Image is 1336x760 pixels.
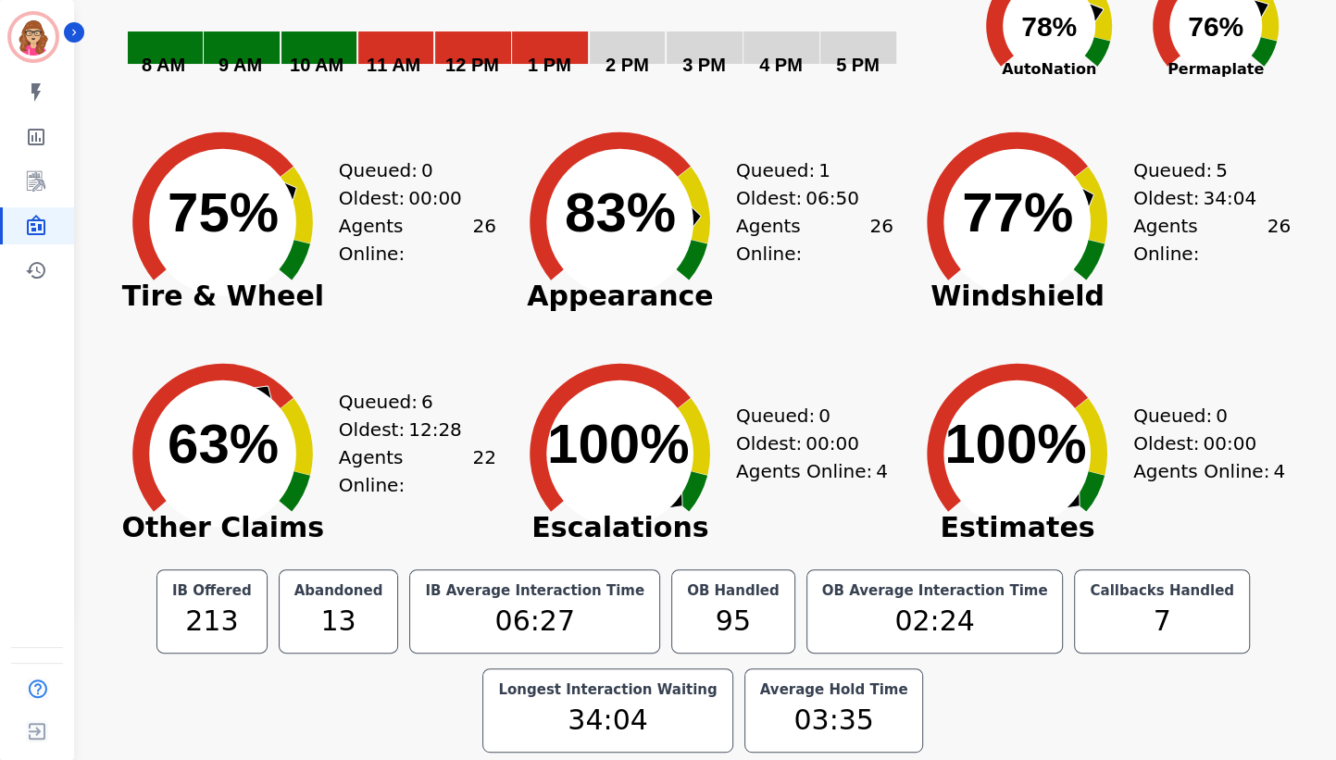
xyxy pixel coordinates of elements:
[367,55,420,75] text: 11 AM
[805,184,859,212] span: 06:50
[339,156,478,184] div: Queued:
[683,581,783,600] div: OB Handled
[1216,156,1228,184] span: 5
[1133,156,1272,184] div: Queued:
[11,15,56,59] img: Bordered avatar
[219,55,262,75] text: 9 AM
[1273,457,1285,485] span: 4
[818,156,830,184] span: 1
[966,58,1132,81] span: AutoNation
[291,581,387,600] div: Abandoned
[736,430,875,457] div: Oldest:
[445,55,499,75] text: 12 PM
[494,680,720,699] div: Longest Interaction Waiting
[494,699,720,741] div: 34:04
[1133,184,1272,212] div: Oldest:
[169,600,256,642] div: 213
[836,55,880,75] text: 5 PM
[869,212,893,268] span: 26
[902,287,1133,305] span: Windshield
[339,212,496,268] div: Agents Online:
[472,443,495,499] span: 22
[944,413,1086,475] text: 100%
[736,212,893,268] div: Agents Online:
[339,443,496,499] div: Agents Online:
[1133,430,1272,457] div: Oldest:
[339,416,478,443] div: Oldest:
[1216,402,1228,430] span: 0
[168,413,279,475] text: 63%
[736,402,875,430] div: Queued:
[421,388,433,416] span: 6
[736,457,893,485] div: Agents Online:
[1132,58,1299,81] span: Permaplate
[107,518,339,537] span: Other Claims
[528,55,571,75] text: 1 PM
[1188,11,1243,42] text: 76%
[756,680,912,699] div: Average Hold Time
[290,55,343,75] text: 10 AM
[339,388,478,416] div: Queued:
[1021,11,1077,42] text: 78%
[565,181,676,243] text: 83%
[1133,457,1291,485] div: Agents Online:
[759,55,803,75] text: 4 PM
[818,581,1052,600] div: OB Average Interaction Time
[339,184,478,212] div: Oldest:
[818,402,830,430] span: 0
[805,430,859,457] span: 00:00
[421,600,648,642] div: 06:27
[505,518,736,537] span: Escalations
[736,156,875,184] div: Queued:
[421,156,433,184] span: 0
[1133,212,1291,268] div: Agents Online:
[408,416,462,443] span: 12:28
[421,581,648,600] div: IB Average Interaction Time
[902,518,1133,537] span: Estimates
[291,600,387,642] div: 13
[107,287,339,305] span: Tire & Wheel
[169,581,256,600] div: IB Offered
[876,457,888,485] span: 4
[683,600,783,642] div: 95
[547,413,689,475] text: 100%
[1203,430,1256,457] span: 00:00
[682,55,726,75] text: 3 PM
[1267,212,1290,268] span: 26
[756,699,912,741] div: 03:35
[505,287,736,305] span: Appearance
[736,184,875,212] div: Oldest:
[1203,184,1256,212] span: 34:04
[1086,600,1237,642] div: 7
[1133,402,1272,430] div: Queued:
[142,55,185,75] text: 8 AM
[818,600,1052,642] div: 02:24
[472,212,495,268] span: 26
[962,181,1073,243] text: 77%
[1086,581,1237,600] div: Callbacks Handled
[408,184,462,212] span: 00:00
[606,55,649,75] text: 2 PM
[168,181,279,243] text: 75%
